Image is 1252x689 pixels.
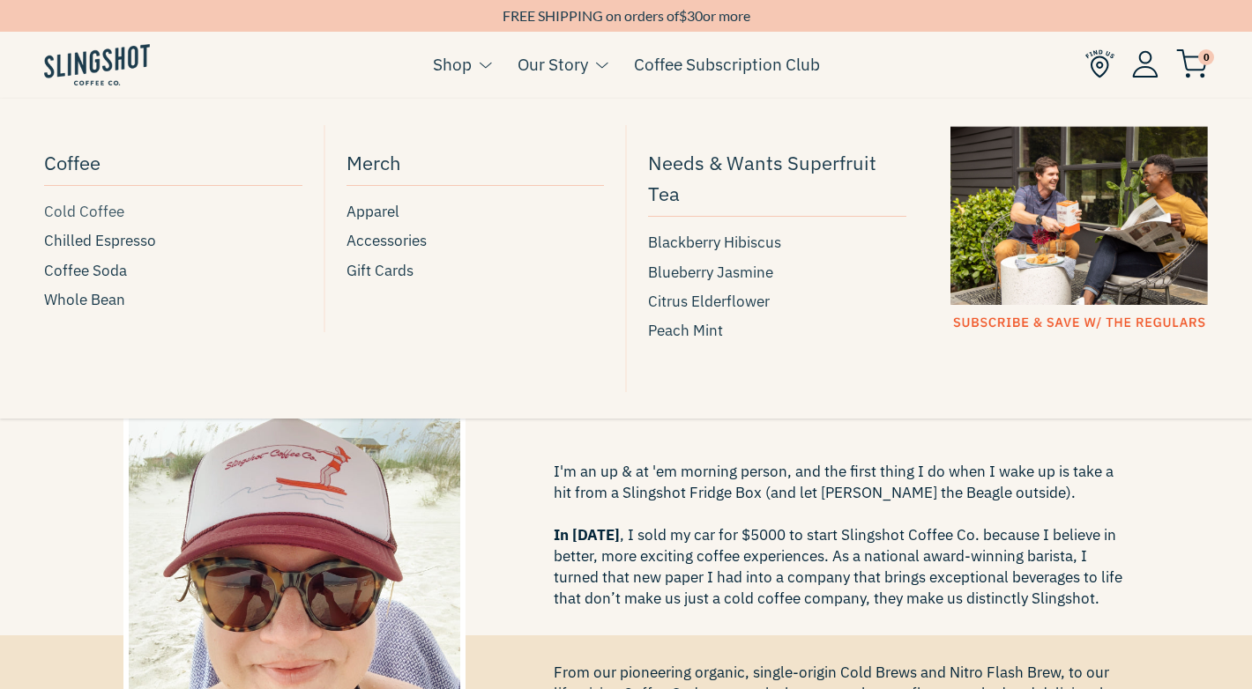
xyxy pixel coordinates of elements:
span: Coffee Soda [44,259,127,283]
a: 0 [1176,54,1208,75]
a: Blueberry Jasmine [648,261,906,285]
span: Accessories [347,229,427,253]
img: Account [1132,50,1159,78]
a: Coffee Soda [44,259,302,283]
a: Coffee Subscription Club [634,51,820,78]
span: Chilled Espresso [44,229,156,253]
a: Coffee [44,143,302,186]
span: Blueberry Jasmine [648,261,773,285]
span: Gift Cards [347,259,414,283]
span: Whole Bean [44,288,125,312]
img: cart [1176,49,1208,78]
span: 30 [687,7,703,24]
a: Whole Bean [44,288,302,312]
span: Peach Mint [648,319,723,343]
a: Chilled Espresso [44,229,302,253]
span: Needs & Wants Superfruit Tea [648,147,906,209]
span: In [DATE] [554,525,620,545]
a: Cold Coffee [44,200,302,224]
span: Apparel [347,200,399,224]
span: Cold Coffee [44,200,124,224]
span: I'm an up & at 'em morning person, and the first thing I do when I wake up is take a hit from a S... [554,461,1129,609]
span: Merch [347,147,401,178]
a: Shop [433,51,472,78]
a: Gift Cards [347,259,605,283]
span: Citrus Elderflower [648,290,770,314]
span: Blackberry Hibiscus [648,231,781,255]
a: Blackberry Hibiscus [648,231,906,255]
a: Apparel [347,200,605,224]
a: Citrus Elderflower [648,290,906,314]
span: 0 [1198,49,1214,65]
span: $ [679,7,687,24]
a: Merch [347,143,605,186]
a: Our Story [518,51,588,78]
span: Coffee [44,147,101,178]
img: Find Us [1085,49,1114,78]
a: Needs & Wants Superfruit Tea [648,143,906,217]
a: Accessories [347,229,605,253]
a: Peach Mint [648,319,906,343]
